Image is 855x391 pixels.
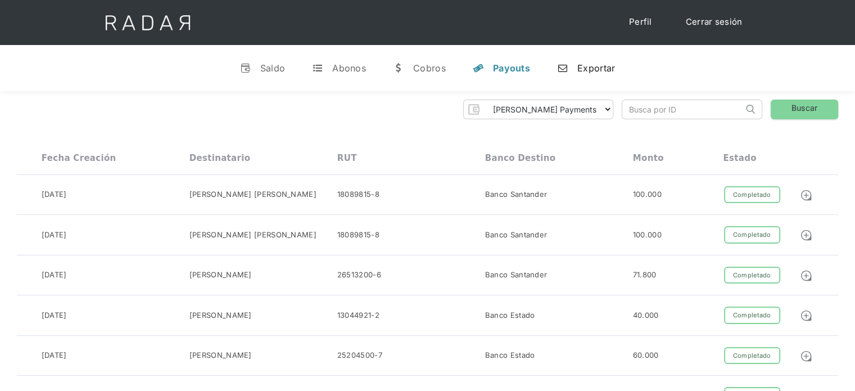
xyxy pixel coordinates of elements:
[723,153,756,163] div: Estado
[633,350,659,361] div: 60.000
[800,350,812,362] img: Detalle
[337,310,379,321] div: 13044921-2
[473,62,484,74] div: y
[675,11,754,33] a: Cerrar sesión
[312,62,323,74] div: t
[800,269,812,282] img: Detalle
[618,11,663,33] a: Perfil
[463,100,613,119] form: Form
[485,269,548,281] div: Banco Santander
[42,230,67,241] div: [DATE]
[724,267,780,284] div: Completado
[337,189,379,200] div: 18089815-8
[493,62,530,74] div: Payouts
[633,310,659,321] div: 40.000
[42,350,67,361] div: [DATE]
[189,269,252,281] div: [PERSON_NAME]
[771,100,838,119] a: Buscar
[393,62,404,74] div: w
[189,230,316,241] div: [PERSON_NAME] [PERSON_NAME]
[42,269,67,281] div: [DATE]
[633,153,664,163] div: Monto
[189,310,252,321] div: [PERSON_NAME]
[724,186,780,204] div: Completado
[800,229,812,241] img: Detalle
[189,153,250,163] div: Destinatario
[577,62,615,74] div: Exportar
[337,230,379,241] div: 18089815-8
[485,230,548,241] div: Banco Santander
[800,189,812,201] img: Detalle
[189,350,252,361] div: [PERSON_NAME]
[485,153,555,163] div: Banco destino
[337,269,381,281] div: 26513200-6
[724,307,780,324] div: Completado
[485,189,548,200] div: Banco Santander
[42,153,116,163] div: Fecha creación
[332,62,366,74] div: Abonos
[633,189,662,200] div: 100.000
[724,226,780,244] div: Completado
[42,310,67,321] div: [DATE]
[337,350,382,361] div: 25204500-7
[42,189,67,200] div: [DATE]
[189,189,316,200] div: [PERSON_NAME] [PERSON_NAME]
[800,309,812,322] img: Detalle
[557,62,568,74] div: n
[724,347,780,365] div: Completado
[633,269,657,281] div: 71.800
[260,62,286,74] div: Saldo
[240,62,251,74] div: v
[485,350,535,361] div: Banco Estado
[622,100,743,119] input: Busca por ID
[633,230,662,241] div: 100.000
[485,310,535,321] div: Banco Estado
[337,153,357,163] div: RUT
[413,62,446,74] div: Cobros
